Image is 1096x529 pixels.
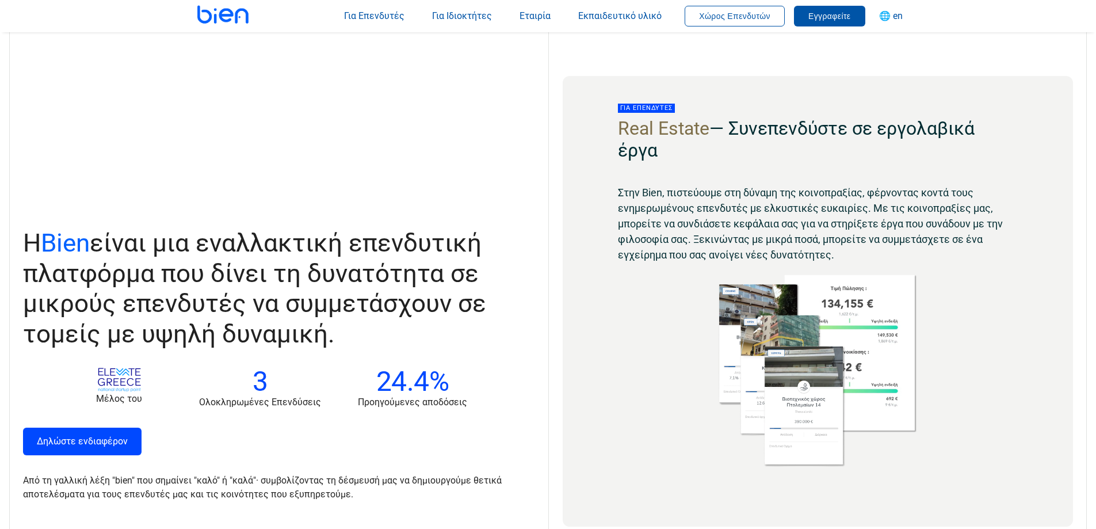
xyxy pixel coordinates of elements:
[618,104,675,113] span: Για επενδυτές
[618,117,709,139] span: Real Estate
[699,12,770,21] span: Χώρος Επενδυτών
[23,474,521,501] p: Από τη γαλλική λέξη "bien" που σημαίνει "καλό" ή "καλά"· συμβολίζοντας τη δέσμευσή μας να δημιουρ...
[794,10,865,21] a: Εγγραφείτε
[685,10,785,21] a: Χώρος Επενδυτών
[41,228,90,258] span: Bien
[199,368,321,395] p: 3
[199,395,321,409] p: Ολοκληρωμένες Επενδύσεις
[808,12,851,21] span: Εγγραφείτε
[23,228,486,349] span: Η είναι μια εναλλακτική επενδυτική πλατφόρμα που δίνει τη δυνατότητα σε μικρούς επενδυτές να συμμ...
[685,6,785,26] button: Χώρος Επενδυτών
[429,365,449,398] span: %
[563,76,1074,527] a: Για επενδυτές Real Estate— Συνεπενδύστε σε εργολαβικά έργα Στην Bien, πιστεύουμε στη δύναμη της κ...
[344,10,404,21] span: Για Επενδυτές
[76,392,162,406] p: Μέλος του
[578,10,662,21] span: Εκπαιδευτικό υλικό
[432,10,492,21] span: Για Ιδιοκτήτες
[358,395,467,409] p: Προηγούμενες αποδόσεις
[358,368,467,395] p: 24.4
[618,117,1018,162] h2: — Συνεπενδύστε σε εργολαβικά έργα
[794,6,865,26] button: Εγγραφείτε
[618,185,1018,262] p: Στην Bien, πιστεύουμε στη δύναμη της κοινοπραξίας, φέρνοντας κοντά τους ενημερωμένους επενδυτές μ...
[520,10,551,21] span: Εταιρία
[23,428,142,455] a: Δηλώστε ενδιαφέρον
[879,10,903,21] span: 🌐 en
